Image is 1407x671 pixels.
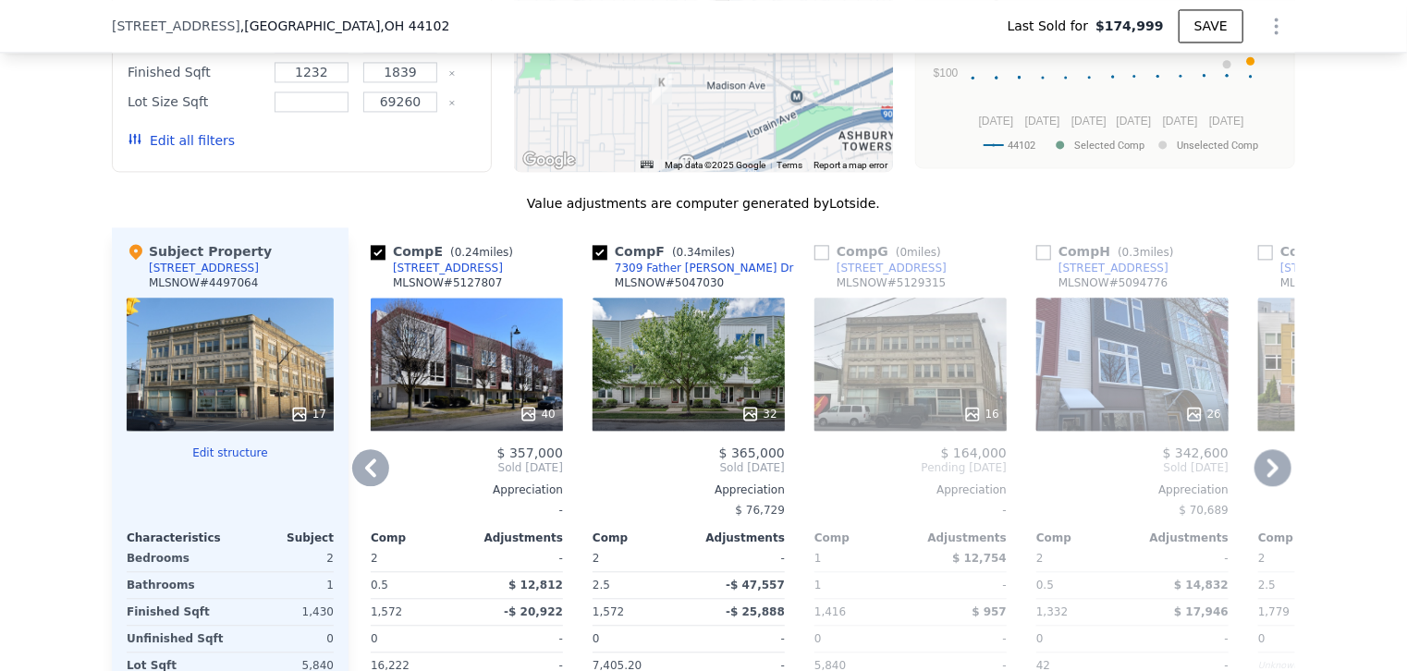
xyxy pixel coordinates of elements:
text: Selected Comp [1074,139,1144,151]
div: Characteristics [127,531,230,545]
span: 0 [1036,632,1044,645]
span: Pending [DATE] [814,460,1007,475]
span: 0.3 [1122,246,1140,259]
a: [STREET_ADDRESS] [1258,261,1390,275]
span: 0 [593,632,600,645]
span: 0.24 [455,246,480,259]
span: 1,332 [1036,605,1068,618]
span: $ 14,832 [1174,579,1229,592]
div: - [814,497,1007,523]
div: 2.5 [1258,572,1351,598]
span: 1 [814,552,822,565]
text: [DATE] [1117,114,1152,127]
span: 2 [1258,552,1266,565]
span: ( miles) [1110,246,1181,259]
div: Adjustments [467,531,563,545]
div: Finished Sqft [127,599,226,625]
span: 2 [1036,552,1044,565]
div: Subject [230,531,334,545]
a: [STREET_ADDRESS] [814,261,947,275]
div: Appreciation [371,482,563,497]
span: [STREET_ADDRESS] [112,17,240,35]
span: $ 12,812 [508,579,563,592]
span: 1,779 [1258,605,1290,618]
a: 7309 Father [PERSON_NAME] Dr [593,261,794,275]
div: MLSNOW # 5056212 [1280,275,1389,290]
div: Subject Property [127,242,272,261]
span: $ 164,000 [941,445,1007,460]
div: Comp G [814,242,948,261]
span: 0 [1258,632,1266,645]
span: Sold [DATE] [371,460,563,475]
span: $ 342,600 [1163,445,1229,460]
div: Appreciation [1036,482,1229,497]
span: Sold [DATE] [1036,460,1229,475]
div: 40 [520,405,556,423]
text: [DATE] [1025,114,1060,127]
div: 17 [290,405,326,423]
span: 2 [593,552,600,565]
div: 1,430 [234,599,334,625]
span: Sold [DATE] [593,460,785,475]
span: Last Sold for [1008,17,1096,35]
span: 0 [900,246,908,259]
span: ( miles) [443,246,520,259]
div: 0.5 [371,572,463,598]
div: Adjustments [689,531,785,545]
div: 7309 Father [PERSON_NAME] Dr [615,261,794,275]
span: $ 357,000 [497,445,563,460]
div: Unfinished Sqft [127,626,226,652]
div: - [1136,626,1229,652]
span: -$ 25,888 [726,605,785,618]
span: -$ 47,557 [726,579,785,592]
div: - [914,626,1007,652]
div: - [692,626,785,652]
text: $100 [934,66,959,79]
div: - [471,626,563,652]
div: - [471,545,563,571]
div: Appreciation [593,482,785,497]
div: 7528 Battery Park Ave # H [652,73,672,104]
div: - [692,545,785,571]
span: $ 365,000 [719,445,785,460]
div: Comp [593,531,689,545]
span: -$ 20,922 [504,605,563,618]
div: Adjustments [1132,531,1229,545]
span: 1,416 [814,605,846,618]
div: MLSNOW # 5094776 [1058,275,1168,290]
div: Comp H [1036,242,1181,261]
div: 0 [234,626,334,652]
span: 0 [814,632,822,645]
div: Bedrooms [127,545,226,571]
button: Clear [448,99,456,106]
div: Comp I [1258,242,1404,261]
text: G [1223,43,1231,54]
span: 2 [371,552,378,565]
span: $174,999 [1095,17,1164,35]
div: [STREET_ADDRESS] [837,261,947,275]
text: [DATE] [979,114,1014,127]
div: Bathrooms [127,572,226,598]
div: 32 [741,405,777,423]
div: 2 [234,545,334,571]
span: 1,572 [593,605,624,618]
text: [DATE] [1209,114,1244,127]
div: [STREET_ADDRESS] [1058,261,1168,275]
button: SAVE [1179,9,1243,43]
span: Map data ©2025 Google [665,160,765,170]
span: , [GEOGRAPHIC_DATA] [240,17,450,35]
div: Value adjustments are computer generated by Lotside . [112,194,1295,213]
div: MLSNOW # 5047030 [615,275,724,290]
text: Unselected Comp [1177,139,1258,151]
div: [STREET_ADDRESS] [393,261,503,275]
div: 16 [963,405,999,423]
button: Keyboard shortcuts [641,160,654,168]
div: - [914,572,1007,598]
div: Comp E [371,242,520,261]
div: - [371,497,563,523]
div: Adjustments [911,531,1007,545]
text: [DATE] [1071,114,1107,127]
span: 0.34 [677,246,702,259]
span: 1,572 [371,605,402,618]
div: [STREET_ADDRESS] [149,261,259,275]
